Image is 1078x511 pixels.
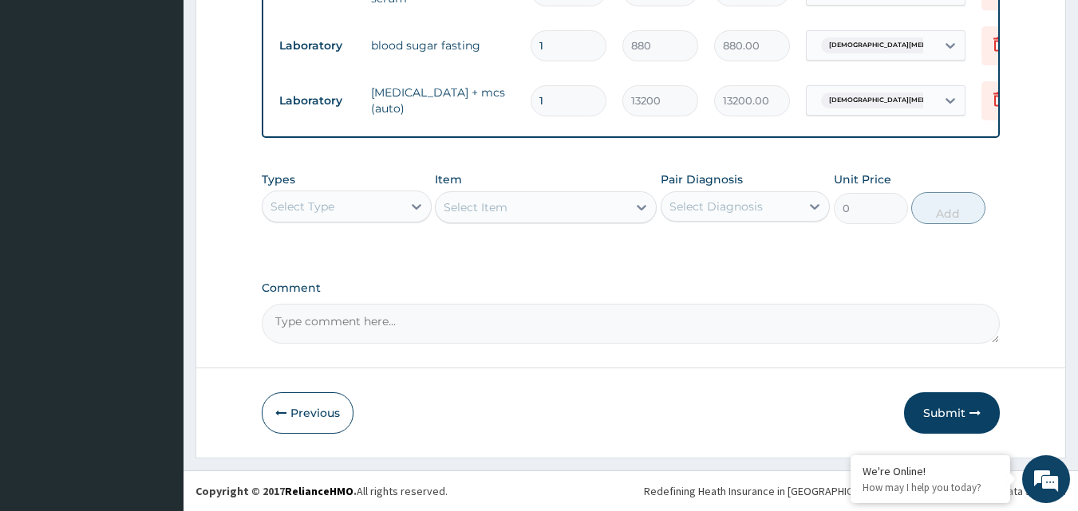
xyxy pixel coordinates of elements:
[863,464,998,478] div: We're Online!
[363,29,523,61] td: blood sugar fasting
[435,171,462,187] label: Item
[669,199,763,214] div: Select Diagnosis
[184,470,1078,511] footer: All rights reserved.
[644,483,1066,499] div: Redefining Heath Insurance in [GEOGRAPHIC_DATA] using Telemedicine and Data Science!
[8,341,304,397] textarea: Type your message and hit 'Enter'
[262,281,1001,295] label: Comment
[270,199,334,214] div: Select Type
[661,171,743,187] label: Pair Diagnosis
[30,80,65,120] img: d_794563401_company_1708531726252_794563401
[363,77,523,124] td: [MEDICAL_DATA] + mcs (auto)
[863,481,998,494] p: How may I help you today?
[834,171,891,187] label: Unit Price
[285,484,353,498] a: RelianceHMO
[93,154,220,315] span: We're online!
[271,31,363,61] td: Laboratory
[262,392,353,434] button: Previous
[911,192,985,224] button: Add
[262,8,300,46] div: Minimize live chat window
[262,173,295,187] label: Types
[904,392,1000,434] button: Submit
[821,37,976,53] span: [DEMOGRAPHIC_DATA][MEDICAL_DATA]
[195,484,357,498] strong: Copyright © 2017 .
[821,92,976,108] span: [DEMOGRAPHIC_DATA][MEDICAL_DATA]
[271,86,363,116] td: Laboratory
[83,89,268,110] div: Chat with us now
